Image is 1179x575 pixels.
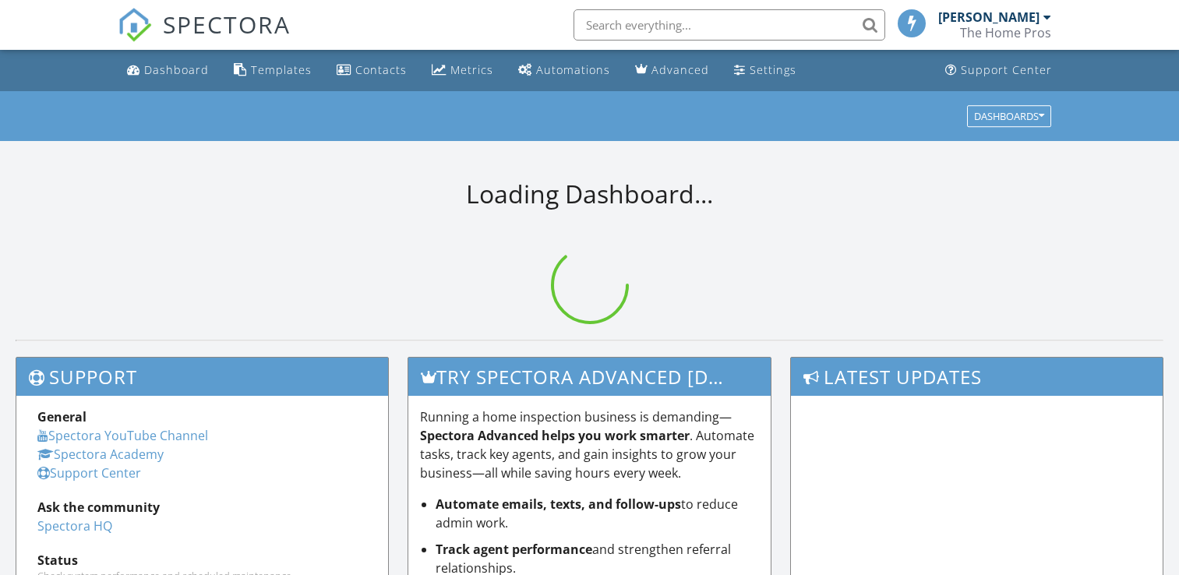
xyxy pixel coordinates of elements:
a: Contacts [330,56,413,85]
div: Advanced [651,62,709,77]
div: Support Center [961,62,1052,77]
a: Dashboard [121,56,215,85]
div: Metrics [450,62,493,77]
a: Spectora HQ [37,517,112,534]
h3: Support [16,358,388,396]
div: Ask the community [37,498,367,517]
a: SPECTORA [118,21,291,54]
h3: Try spectora advanced [DATE] [408,358,771,396]
a: Automations (Basic) [512,56,616,85]
div: [PERSON_NAME] [938,9,1040,25]
a: Spectora Academy [37,446,164,463]
a: Spectora YouTube Channel [37,427,208,444]
h3: Latest Updates [791,358,1163,396]
strong: General [37,408,86,425]
span: SPECTORA [163,8,291,41]
input: Search everything... [574,9,885,41]
a: Advanced [629,56,715,85]
div: Templates [251,62,312,77]
div: Contacts [355,62,407,77]
div: Dashboards [974,111,1044,122]
strong: Track agent performance [436,541,592,558]
li: to reduce admin work. [436,495,759,532]
div: Automations [536,62,610,77]
a: Metrics [425,56,499,85]
a: Templates [228,56,318,85]
a: Settings [728,56,803,85]
div: Status [37,551,367,570]
strong: Spectora Advanced helps you work smarter [420,427,690,444]
p: Running a home inspection business is demanding— . Automate tasks, track key agents, and gain ins... [420,407,759,482]
strong: Automate emails, texts, and follow-ups [436,496,681,513]
div: Dashboard [144,62,209,77]
button: Dashboards [967,105,1051,127]
a: Support Center [939,56,1058,85]
a: Support Center [37,464,141,482]
div: Settings [750,62,796,77]
img: The Best Home Inspection Software - Spectora [118,8,152,42]
div: The Home Pros [960,25,1051,41]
